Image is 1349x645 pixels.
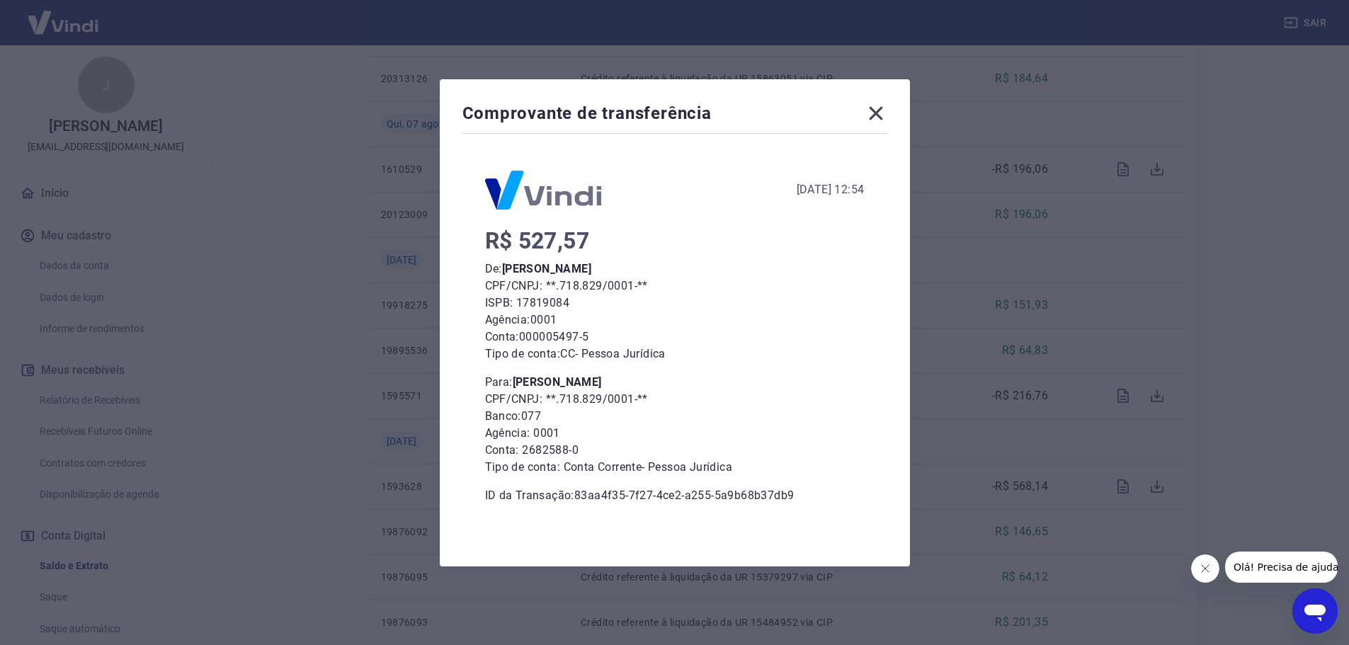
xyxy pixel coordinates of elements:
[8,10,119,21] span: Olá! Precisa de ajuda?
[485,425,865,442] p: Agência: 0001
[485,391,865,408] p: CPF/CNPJ: **.718.829/0001-**
[1191,554,1219,583] iframe: Fechar mensagem
[485,312,865,329] p: Agência: 0001
[485,442,865,459] p: Conta: 2682588-0
[1225,552,1338,583] iframe: Mensagem da empresa
[485,329,865,346] p: Conta: 000005497-5
[485,408,865,425] p: Banco: 077
[485,459,865,476] p: Tipo de conta: Conta Corrente - Pessoa Jurídica
[502,262,591,275] b: [PERSON_NAME]
[485,278,865,295] p: CPF/CNPJ: **.718.829/0001-**
[485,227,590,254] span: R$ 527,57
[797,181,865,198] div: [DATE] 12:54
[462,102,887,130] div: Comprovante de transferência
[1292,588,1338,634] iframe: Botão para abrir a janela de mensagens
[513,375,602,389] b: [PERSON_NAME]
[485,346,865,363] p: Tipo de conta: CC - Pessoa Jurídica
[485,374,865,391] p: Para:
[485,261,865,278] p: De:
[485,171,601,210] img: Logo
[485,295,865,312] p: ISPB: 17819084
[485,487,865,504] p: ID da Transação: 83aa4f35-7f27-4ce2-a255-5a9b68b37db9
